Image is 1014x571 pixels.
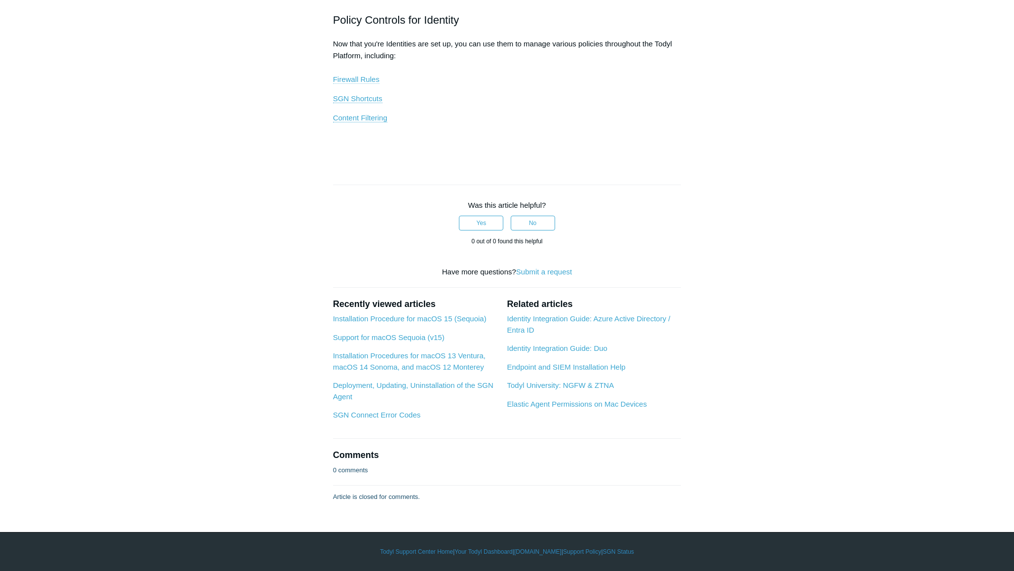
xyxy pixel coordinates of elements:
[471,238,542,245] span: 0 out of 0 found this helpful
[333,266,681,278] div: Have more questions?
[603,547,634,556] a: SGN Status
[333,351,486,371] a: Installation Procedures for macOS 13 Ventura, macOS 14 Sonoma, and macOS 12 Monterey
[507,363,625,371] a: Endpoint and SIEM Installation Help
[516,267,572,276] a: Submit a request
[380,547,453,556] a: Todyl Support Center Home
[333,333,445,342] a: Support for macOS Sequoia (v15)
[459,216,503,230] button: This article was helpful
[468,201,546,209] span: Was this article helpful?
[511,216,555,230] button: This article was not helpful
[333,314,487,323] a: Installation Procedure for macOS 15 (Sequoia)
[333,298,497,311] h2: Recently viewed articles
[333,94,382,103] a: SGN Shortcuts
[221,547,793,556] div: | | | |
[454,547,512,556] a: Your Todyl Dashboard
[507,298,681,311] h2: Related articles
[333,381,493,401] a: Deployment, Updating, Uninstallation of the SGN Agent
[514,547,562,556] a: [DOMAIN_NAME]
[507,344,607,352] a: Identity Integration Guide: Duo
[563,547,601,556] a: Support Policy
[333,465,368,475] p: 0 comments
[333,449,681,462] h2: Comments
[333,11,681,29] h2: Policy Controls for Identity
[333,411,421,419] a: SGN Connect Error Codes
[333,492,420,502] p: Article is closed for comments.
[333,38,681,85] p: Now that you're Identities are set up, you can use them to manage various policies throughout the...
[333,75,379,84] a: Firewall Rules
[507,400,646,408] a: Elastic Agent Permissions on Mac Devices
[507,381,614,389] a: Todyl University: NGFW & ZTNA
[333,114,387,122] a: Content Filtering
[507,314,670,334] a: Identity Integration Guide: Azure Active Directory / Entra ID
